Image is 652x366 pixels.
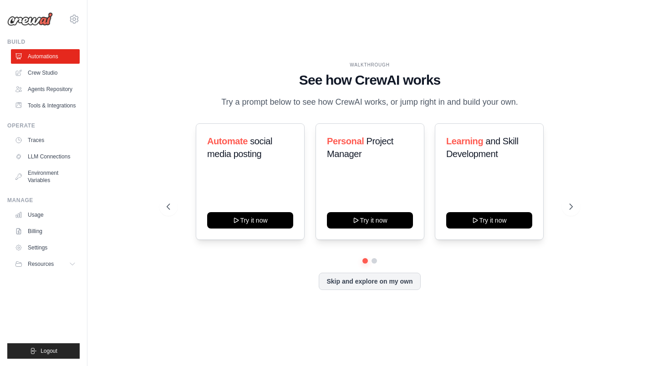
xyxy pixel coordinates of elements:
span: Project Manager [327,136,393,159]
button: Skip and explore on my own [319,273,420,290]
a: Environment Variables [11,166,80,188]
a: Agents Repository [11,82,80,97]
div: Operate [7,122,80,129]
a: Crew Studio [11,66,80,80]
p: Try a prompt below to see how CrewAI works, or jump right in and build your own. [217,96,523,109]
button: Resources [11,257,80,271]
a: Usage [11,208,80,222]
span: Logout [41,347,57,355]
div: Manage [7,197,80,204]
a: Billing [11,224,80,239]
img: Logo [7,12,53,26]
button: Try it now [446,212,532,229]
span: social media posting [207,136,272,159]
a: Automations [11,49,80,64]
button: Try it now [327,212,413,229]
span: Learning [446,136,483,146]
a: Settings [11,240,80,255]
span: Personal [327,136,364,146]
span: Automate [207,136,248,146]
span: Resources [28,260,54,268]
a: LLM Connections [11,149,80,164]
button: Try it now [207,212,293,229]
a: Traces [11,133,80,147]
div: WALKTHROUGH [167,61,573,68]
a: Tools & Integrations [11,98,80,113]
button: Logout [7,343,80,359]
h1: See how CrewAI works [167,72,573,88]
div: Build [7,38,80,46]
